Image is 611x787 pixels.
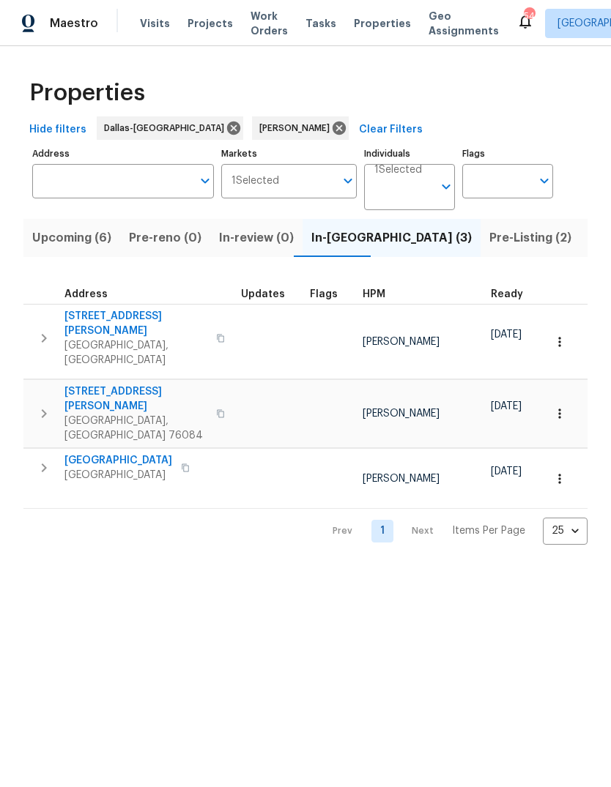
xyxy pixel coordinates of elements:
[363,289,385,299] span: HPM
[491,329,522,340] span: [DATE]
[310,289,338,299] span: Flags
[195,171,215,191] button: Open
[241,289,285,299] span: Updates
[364,149,455,158] label: Individuals
[64,468,172,482] span: [GEOGRAPHIC_DATA]
[259,121,336,135] span: [PERSON_NAME]
[462,149,553,158] label: Flags
[353,116,429,143] button: Clear Filters
[32,228,111,248] span: Upcoming (6)
[311,228,472,248] span: In-[GEOGRAPHIC_DATA] (3)
[64,309,207,338] span: [STREET_ADDRESS][PERSON_NAME]
[252,116,349,140] div: [PERSON_NAME]
[251,9,288,38] span: Work Orders
[188,16,233,31] span: Projects
[534,171,555,191] button: Open
[23,116,92,143] button: Hide filters
[374,164,422,176] span: 1 Selected
[429,9,499,38] span: Geo Assignments
[140,16,170,31] span: Visits
[97,116,243,140] div: Dallas-[GEOGRAPHIC_DATA]
[363,474,440,484] span: [PERSON_NAME]
[29,121,86,139] span: Hide filters
[29,86,145,100] span: Properties
[491,289,523,299] span: Ready
[491,401,522,411] span: [DATE]
[489,228,571,248] span: Pre-Listing (2)
[219,228,294,248] span: In-review (0)
[524,9,534,23] div: 54
[452,523,525,538] p: Items Per Page
[543,512,588,550] div: 25
[64,453,172,468] span: [GEOGRAPHIC_DATA]
[491,466,522,477] span: [DATE]
[319,518,588,545] nav: Pagination Navigation
[371,520,393,542] a: Goto page 1
[32,149,214,158] label: Address
[436,176,456,197] button: Open
[129,228,201,248] span: Pre-reno (0)
[359,121,423,139] span: Clear Filters
[338,171,358,191] button: Open
[64,289,108,299] span: Address
[305,18,336,29] span: Tasks
[104,121,230,135] span: Dallas-[GEOGRAPHIC_DATA]
[354,16,411,31] span: Properties
[64,384,207,414] span: [STREET_ADDRESS][PERSON_NAME]
[50,16,98,31] span: Maestro
[363,337,440,347] span: [PERSON_NAME]
[363,409,440,419] span: [PERSON_NAME]
[491,289,536,299] div: Earliest renovation start date (first business day after COE or Checkout)
[64,338,207,368] span: [GEOGRAPHIC_DATA], [GEOGRAPHIC_DATA]
[232,175,279,187] span: 1 Selected
[64,414,207,443] span: [GEOGRAPHIC_DATA], [GEOGRAPHIC_DATA] 76084
[221,149,358,158] label: Markets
